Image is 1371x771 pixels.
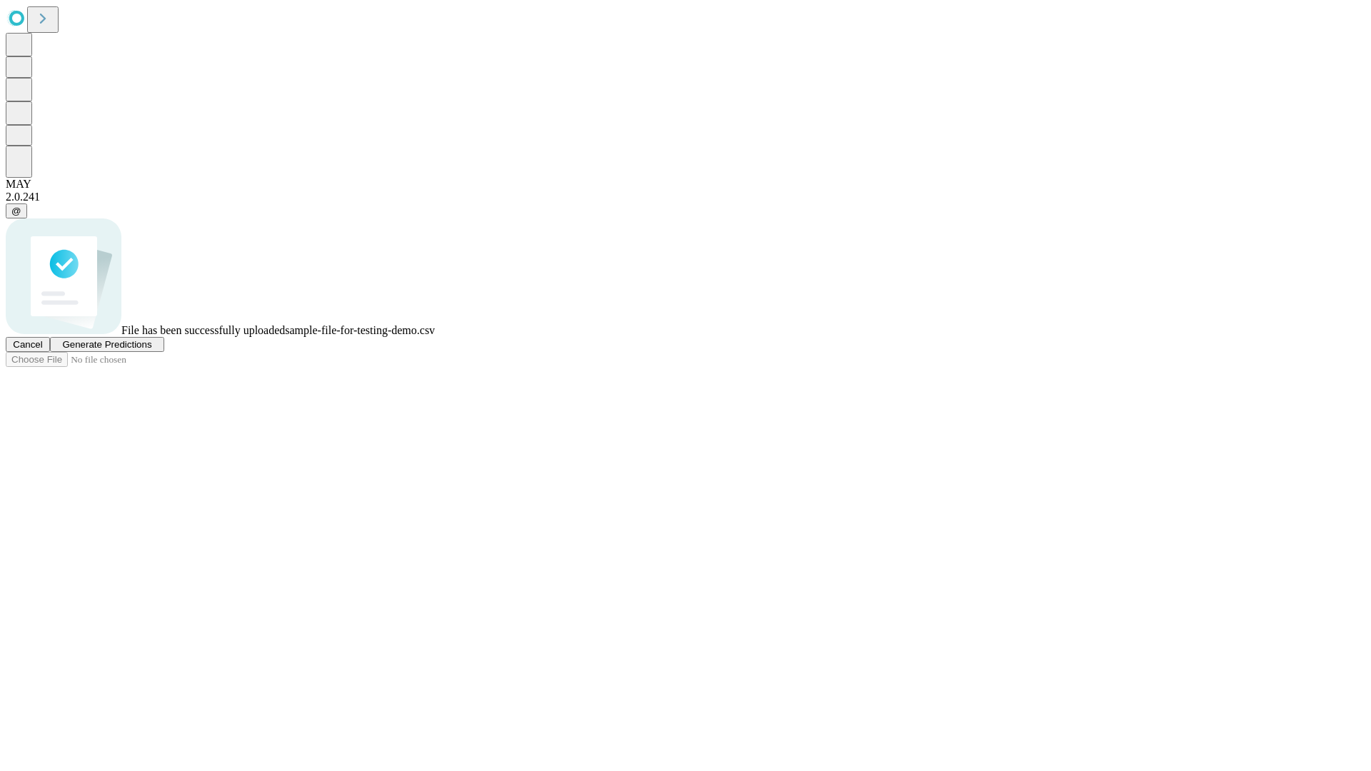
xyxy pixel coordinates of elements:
span: @ [11,206,21,216]
div: 2.0.241 [6,191,1365,203]
span: Cancel [13,339,43,350]
button: @ [6,203,27,218]
span: File has been successfully uploaded [121,324,285,336]
div: MAY [6,178,1365,191]
span: Generate Predictions [62,339,151,350]
span: sample-file-for-testing-demo.csv [285,324,435,336]
button: Generate Predictions [50,337,164,352]
button: Cancel [6,337,50,352]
